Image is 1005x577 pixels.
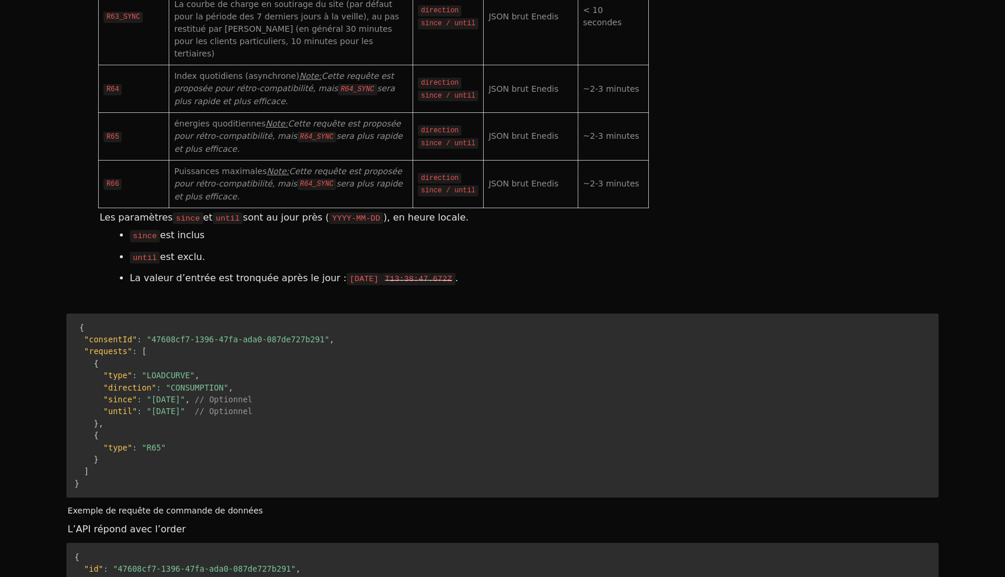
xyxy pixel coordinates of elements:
[84,466,89,476] span: ]
[418,185,478,196] code: since / until
[103,395,137,404] span: "since"
[130,268,937,289] li: La valeur d’entrée est tronquée après le jour : .
[103,383,156,392] span: "direction"
[338,84,377,95] code: R64_SYNC
[130,252,160,264] code: until
[93,419,98,428] span: }
[174,131,405,154] span: sera plus rapide et plus efficace.
[93,455,98,464] span: }
[84,335,137,344] span: "consentId"
[93,359,98,368] span: {
[266,119,288,128] span: Note:
[142,371,195,380] span: "LOADCURVE"
[137,406,142,416] span: :
[130,246,937,268] li: est exclu.
[146,335,329,344] span: "47608cf7-1396-47fa-ada0-087de727b291"
[103,179,122,190] code: R66
[146,406,185,416] span: "[DATE]"
[173,212,203,224] code: since
[103,84,122,95] code: R64
[113,564,296,573] span: "47608cf7-1396-47fa-ada0-087de727b291"
[229,383,233,392] span: ,
[185,395,190,404] span: ,
[381,273,455,285] code: T13:38:47.672Z
[99,419,103,428] span: ,
[583,5,622,27] span: < 10 secondes
[418,138,478,149] code: since / until
[418,125,461,136] code: direction
[103,132,122,143] code: R65
[66,521,939,538] div: L’API répond avec l’order
[142,443,166,452] span: "R65"
[329,212,383,224] code: YYYY-MM-DD
[174,166,404,188] span: Cette requête est proposée pour rétro-compatibilité, mais
[347,273,382,285] code: [DATE]
[297,132,337,143] code: R64_SYNC
[156,383,161,392] span: :
[418,173,461,184] code: direction
[195,371,199,380] span: ,
[329,335,334,344] span: ,
[418,5,461,16] code: direction
[174,119,403,141] span: Cette requête est proposée pour rétro-compatibilité, mais
[132,346,137,356] span: :
[103,443,132,452] span: "type"
[488,131,558,141] span: JSON brut Enedis
[103,406,137,416] span: "until"
[583,179,639,188] span: ~2-3 minutes
[299,71,321,81] span: Note:
[137,395,142,404] span: :
[132,443,137,452] span: :
[195,395,252,404] span: // Optionnel
[583,84,639,94] span: ~2-3 minutes
[66,502,263,521] figcaption: Exemple de requête de commande de données
[75,552,79,562] span: {
[213,212,243,224] code: until
[174,119,266,128] span: énergies quoditiennes
[174,166,266,176] span: Puissances maximales
[488,84,558,94] span: JSON brut Enedis
[98,209,938,291] div: Les paramètres et sont au jour près ( ), en heure locale.
[79,323,84,332] span: {
[132,371,137,380] span: :
[583,131,639,141] span: ~2-3 minutes
[75,479,79,488] span: }
[488,179,558,188] span: JSON brut Enedis
[93,431,98,440] span: {
[296,564,300,573] span: ,
[297,179,337,190] code: R64_SYNC
[137,335,142,344] span: :
[267,166,289,176] span: Note:
[130,225,937,246] li: est inclus
[166,383,228,392] span: "CONSUMPTION"
[418,91,478,102] code: since / until
[142,346,146,356] span: [
[174,71,299,81] span: Index quotidiens (asynchrone)
[146,395,185,404] span: "[DATE]"
[103,371,132,380] span: "type"
[103,12,143,23] code: R63_SYNC
[130,230,160,242] code: since
[84,564,103,573] span: "id"
[488,12,558,21] span: JSON brut Enedis
[418,18,478,29] code: since / until
[195,406,252,416] span: // Optionnel
[103,564,108,573] span: :
[84,346,132,356] span: "requests"
[174,179,405,201] span: sera plus rapide et plus efficace.
[418,78,461,89] code: direction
